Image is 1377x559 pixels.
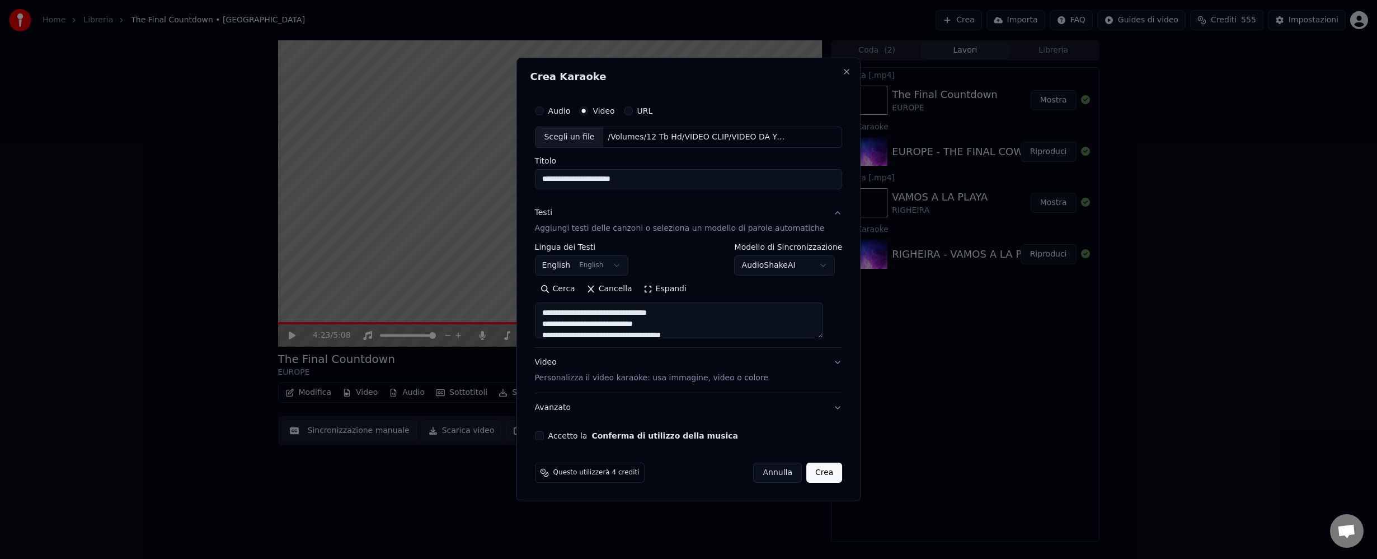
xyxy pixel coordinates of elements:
[806,463,842,483] button: Crea
[548,107,571,115] label: Audio
[535,207,552,218] div: Testi
[593,107,614,115] label: Video
[591,432,738,440] button: Accetto la
[535,357,768,384] div: Video
[535,243,843,347] div: TestiAggiungi testi delle canzoni o seleziona un modello di parole automatiche
[581,280,638,298] button: Cancella
[535,348,843,393] button: VideoPersonalizza il video karaoke: usa immagine, video o colore
[735,243,843,251] label: Modello di Sincronizzazione
[535,393,843,422] button: Avanzato
[637,107,653,115] label: URL
[535,157,843,165] label: Titolo
[530,72,847,82] h2: Crea Karaoke
[638,280,692,298] button: Espandi
[535,243,629,251] label: Lingua dei Testi
[535,280,581,298] button: Cerca
[753,463,802,483] button: Annulla
[603,132,793,143] div: /Volumes/12 Tb Hd/VIDEO CLIP/VIDEO DA YOUTUBE/Rednex - Cotton Eye [PERSON_NAME] EDIT.m4v
[535,127,604,147] div: Scegli un file
[535,372,768,384] p: Personalizza il video karaoke: usa immagine, video o colore
[535,198,843,243] button: TestiAggiungi testi delle canzoni o seleziona un modello di parole automatiche
[553,468,640,477] span: Questo utilizzerà 4 crediti
[535,223,825,234] p: Aggiungi testi delle canzoni o seleziona un modello di parole automatiche
[548,432,738,440] label: Accetto la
